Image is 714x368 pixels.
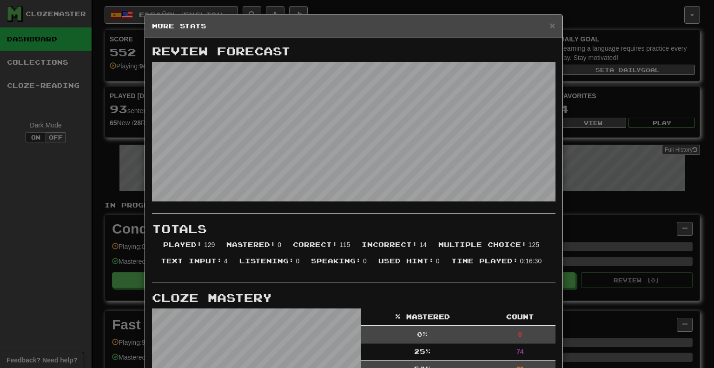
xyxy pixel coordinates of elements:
[239,257,294,265] span: Listening :
[549,20,555,30] button: Close
[235,256,307,273] li: 0
[159,240,222,256] li: 129
[434,240,546,256] li: 125
[161,257,222,265] span: Text Input :
[485,308,555,326] th: Count
[361,343,485,361] td: 25 %
[361,308,485,326] th: % Mastered
[152,223,555,235] h3: Totals
[438,241,527,248] span: Multiple Choice :
[447,256,549,273] li: 0:16:30
[288,240,357,256] li: 115
[362,241,417,248] span: Incorrect :
[293,241,337,248] span: Correct :
[222,240,288,256] li: 0
[549,20,555,31] span: ×
[163,241,202,248] span: Played :
[156,256,235,273] li: 4
[152,292,555,304] h3: Cloze Mastery
[306,256,374,273] li: 0
[311,257,361,265] span: Speaking :
[374,256,447,273] li: 0
[378,257,434,265] span: Used Hint :
[226,241,276,248] span: Mastered :
[357,240,433,256] li: 14
[152,45,555,57] h3: Review Forecast
[361,326,485,343] td: 0 %
[152,21,555,31] h5: More Stats
[451,257,518,265] span: Time Played :
[518,331,522,338] strong: 0
[516,348,524,355] strong: 74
